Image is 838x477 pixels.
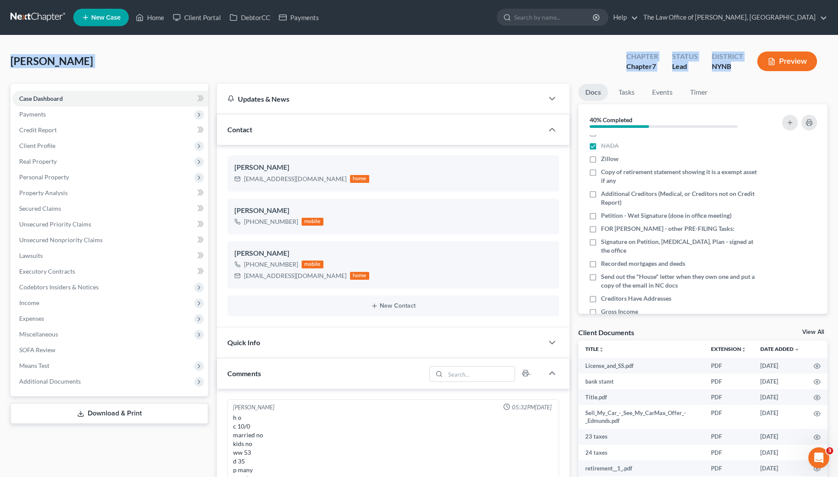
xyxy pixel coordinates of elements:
[753,429,807,445] td: [DATE]
[19,173,69,181] span: Personal Property
[12,185,208,201] a: Property Analysis
[683,84,714,101] a: Timer
[601,307,638,316] span: Gross Income
[753,445,807,460] td: [DATE]
[19,362,49,369] span: Means Test
[753,460,807,476] td: [DATE]
[19,158,57,165] span: Real Property
[601,224,735,233] span: FOR [PERSON_NAME] - other PRE-FILING Tasks:
[19,220,91,228] span: Unsecured Priority Claims
[10,403,208,424] a: Download & Print
[601,141,619,150] span: NADA
[578,84,608,101] a: Docs
[514,9,594,25] input: Search by name...
[711,346,746,352] a: Extensionunfold_more
[601,189,758,207] span: Additional Creditors (Medical, or Creditors not on Credit Report)
[12,122,208,138] a: Credit Report
[234,206,552,216] div: [PERSON_NAME]
[350,175,369,183] div: home
[19,252,43,259] span: Lawsuits
[12,201,208,216] a: Secured Claims
[611,84,642,101] a: Tasks
[601,211,732,220] span: Petition - Wet Signature (done in office meeting)
[91,14,120,21] span: New Case
[672,62,698,72] div: Lead
[609,10,638,25] a: Help
[12,342,208,358] a: SOFA Review
[445,367,515,381] input: Search...
[19,330,58,338] span: Miscellaneous
[704,405,753,429] td: PDF
[753,405,807,429] td: [DATE]
[704,445,753,460] td: PDF
[12,216,208,232] a: Unsecured Priority Claims
[227,338,260,347] span: Quick Info
[244,260,298,269] div: [PHONE_NUMBER]
[794,347,800,352] i: expand_more
[601,168,758,185] span: Copy of retirement statement showing it is a exempt asset if any
[704,460,753,476] td: PDF
[19,283,99,291] span: Codebtors Insiders & Notices
[19,377,81,385] span: Additional Documents
[19,346,55,353] span: SOFA Review
[19,142,55,149] span: Client Profile
[578,374,704,389] td: bank stamt
[12,264,208,279] a: Executory Contracts
[672,51,698,62] div: Status
[19,95,63,102] span: Case Dashboard
[19,189,68,196] span: Property Analysis
[19,110,46,118] span: Payments
[626,51,658,62] div: Chapter
[350,272,369,280] div: home
[227,94,533,103] div: Updates & News
[131,10,168,25] a: Home
[757,51,817,71] button: Preview
[244,271,347,280] div: [EMAIL_ADDRESS][DOMAIN_NAME]
[753,389,807,405] td: [DATE]
[12,91,208,106] a: Case Dashboard
[808,447,829,468] iframe: Intercom live chat
[599,347,604,352] i: unfold_more
[578,460,704,476] td: retirement__1_.pdf
[227,125,252,134] span: Contact
[512,403,552,412] span: 05:32PM[DATE]
[302,218,323,226] div: mobile
[19,268,75,275] span: Executory Contracts
[225,10,275,25] a: DebtorCC
[233,403,275,412] div: [PERSON_NAME]
[626,62,658,72] div: Chapter
[578,445,704,460] td: 24 taxes
[753,374,807,389] td: [DATE]
[741,347,746,352] i: unfold_more
[578,405,704,429] td: Sell_My_Car_-_See_My_CarMax_Offer_-_Edmunds.pdf
[10,55,93,67] span: [PERSON_NAME]
[244,175,347,183] div: [EMAIL_ADDRESS][DOMAIN_NAME]
[244,217,298,226] div: [PHONE_NUMBER]
[578,429,704,445] td: 23 taxes
[645,84,680,101] a: Events
[578,389,704,405] td: Title.pdf
[19,205,61,212] span: Secured Claims
[704,374,753,389] td: PDF
[826,447,833,454] span: 3
[19,236,103,244] span: Unsecured Nonpriority Claims
[652,62,656,70] span: 7
[19,315,44,322] span: Expenses
[712,51,743,62] div: District
[704,389,753,405] td: PDF
[760,346,800,352] a: Date Added expand_more
[19,126,57,134] span: Credit Report
[234,248,552,259] div: [PERSON_NAME]
[234,302,552,309] button: New Contact
[302,261,323,268] div: mobile
[275,10,323,25] a: Payments
[234,162,552,173] div: [PERSON_NAME]
[601,154,618,163] span: Zillow
[601,259,685,268] span: Recorded mortgages and deeds
[578,328,634,337] div: Client Documents
[704,358,753,374] td: PDF
[168,10,225,25] a: Client Portal
[585,346,604,352] a: Titleunfold_more
[639,10,827,25] a: The Law Office of [PERSON_NAME], [GEOGRAPHIC_DATA]
[578,358,704,374] td: License_and_SS.pdf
